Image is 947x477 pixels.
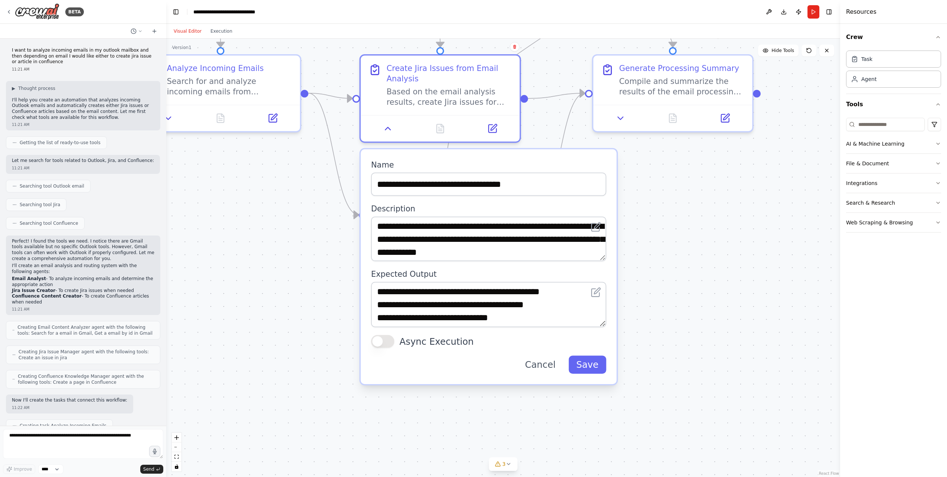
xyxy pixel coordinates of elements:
[846,213,941,232] button: Web Scraping & Browsing
[413,121,468,136] button: No output available
[12,48,154,65] p: I want to analyze incoming emails in my outlook mailbox and then depending on email I would like ...
[17,324,154,336] span: Creating Email Content Analyzer agent with the following tools: Search for a email in Gmail, Get ...
[846,173,941,193] button: Integrations
[846,115,941,238] div: Tools
[172,462,181,471] button: toggle interactivity
[568,356,606,374] button: Save
[371,269,606,280] label: Expected Output
[371,204,606,214] label: Description
[12,122,154,127] div: 11:21 AM
[12,97,154,120] p: I'll help you create an automation that analyzes incoming Outlook emails and automatically create...
[12,276,154,288] li: - To analyze incoming emails and determine the appropriate action
[12,405,127,411] div: 11:22 AM
[20,202,60,208] span: Searching tool Jira
[12,306,154,312] div: 11:21 AM
[12,288,154,294] li: - To create Jira issues when needed
[128,27,145,36] button: Switch to previous chat
[19,349,154,361] span: Creating Jira Issue Manager agent with the following tools: Create an issue in jira
[172,433,181,471] div: React Flow controls
[846,193,941,212] button: Search & Research
[12,397,127,403] p: Now I'll create the tasks that connect this workflow:
[592,54,753,133] div: Generate Processing SummaryCompile and summarize the results of the email processing workflow. Re...
[14,466,32,472] span: Improve
[528,87,585,105] g: Edge from 9cb2474b-1949-49f0-b91a-af9ac940e084 to aa4b7efd-30ba-4f13-ac05-1d7528a16338
[12,165,154,171] div: 11:21 AM
[846,48,941,94] div: Crew
[387,87,512,107] div: Based on the email analysis results, create Jira issues for emails that were classified as requir...
[12,85,15,91] span: ▶
[12,66,154,72] div: 11:21 AM
[167,63,264,74] div: Analyze Incoming Emails
[846,94,941,115] button: Tools
[819,471,839,476] a: React Flow attribution
[172,442,181,452] button: zoom out
[360,54,521,143] div: Create Jira Issues from Email AnalysisBased on the email analysis results, create Jira issues for...
[824,7,834,17] button: Hide right sidebar
[619,76,745,97] div: Compile and summarize the results of the email processing workflow. Review the outcomes from both...
[12,293,82,299] strong: Confluence Content Creator
[171,7,181,17] button: Hide left sidebar
[250,110,295,126] button: Open in side panel
[12,85,55,91] button: ▶Thought process
[846,27,941,48] button: Crew
[703,110,747,126] button: Open in side panel
[140,54,301,133] div: Analyze Incoming EmailsSearch for and analyze incoming emails from {email_source} within the spec...
[588,219,604,235] button: Open in editor
[193,8,272,16] nav: breadcrumb
[65,7,84,16] div: BETA
[20,423,107,429] span: Creating task Analyze Incoming Emails
[758,45,799,56] button: Hide Tools
[18,85,55,91] span: Thought process
[206,27,237,36] button: Execution
[12,263,154,275] p: I'll create an email analysis and routing system with the following agents:
[193,110,248,126] button: No output available
[470,121,515,136] button: Open in side panel
[846,154,941,173] button: File & Document
[149,446,160,457] button: Click to speak your automation idea
[308,87,352,105] g: Edge from 222d6bcd-fff1-4c0c-afb0-e1703e40186a to 9cb2474b-1949-49f0-b91a-af9ac940e084
[172,452,181,462] button: fit view
[12,293,154,305] li: - To create Confluence articles when needed
[619,63,739,74] div: Generate Processing Summary
[861,75,876,83] div: Agent
[169,27,206,36] button: Visual Editor
[489,457,518,471] button: 3
[771,48,794,53] span: Hide Tools
[371,160,606,170] label: Name
[588,285,604,300] button: Open in editor
[12,238,154,262] p: Perfect! I found the tools we need. I notice there are Gmail tools available but no specific Outl...
[172,45,191,51] div: Version 1
[20,140,101,146] span: Getting the list of ready-to-use tools
[308,87,359,221] g: Edge from 222d6bcd-fff1-4c0c-afb0-e1703e40186a to 8ddde570-5feb-4196-86ac-51aac9dcfc6c
[387,63,512,84] div: Create Jira Issues from Email Analysis
[400,335,474,348] label: Async Execution
[645,110,700,126] button: No output available
[3,464,35,474] button: Improve
[861,55,872,63] div: Task
[18,373,154,385] span: Creating Confluence Knowledge Manager agent with the following tools: Create a page in Confluence
[846,134,941,153] button: AI & Machine Learning
[20,183,84,189] span: Searching tool Outlook email
[167,76,292,97] div: Search for and analyze incoming emails from {email_source} within the specified {timeframe}. For ...
[172,433,181,442] button: zoom in
[534,87,585,221] g: Edge from 8ddde570-5feb-4196-86ac-51aac9dcfc6c to aa4b7efd-30ba-4f13-ac05-1d7528a16338
[517,356,563,374] button: Cancel
[148,27,160,36] button: Start a new chat
[510,42,520,52] button: Delete node
[20,220,78,226] span: Searching tool Confluence
[143,466,154,472] span: Send
[846,7,876,16] h4: Resources
[12,276,46,281] strong: Email Analyst
[12,158,154,164] p: Let me search for tools related to Outlook, Jira, and Confluence:
[502,460,506,468] span: 3
[15,3,59,20] img: Logo
[140,465,163,474] button: Send
[12,288,55,293] strong: Jira Issue Creator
